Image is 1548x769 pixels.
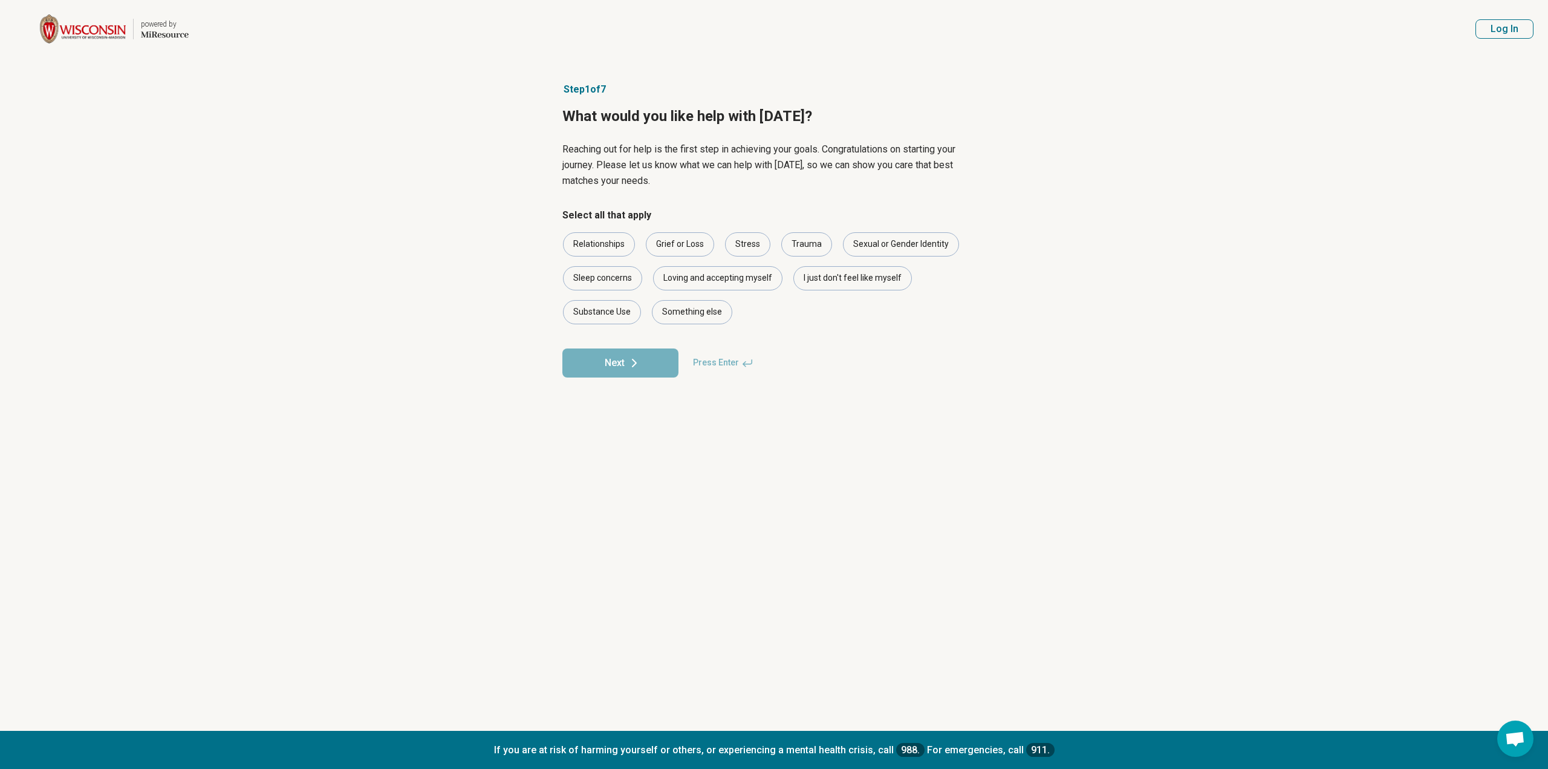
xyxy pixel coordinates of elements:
div: I just don't feel like myself [793,266,912,290]
div: Sleep concerns [563,266,642,290]
div: Something else [652,300,732,324]
button: Log In [1475,19,1533,39]
div: Grief or Loss [646,232,714,257]
button: Next [562,349,678,378]
img: University of Wisconsin-Madison [40,15,126,44]
div: Loving and accepting myself [653,266,782,290]
a: 911. [1026,743,1055,757]
div: Relationships [563,232,635,257]
a: Open chat [1497,721,1533,757]
h1: What would you like help with [DATE]? [562,106,986,127]
a: 988. [896,743,925,757]
div: Stress [725,232,770,257]
legend: Select all that apply [562,208,651,223]
a: University of Wisconsin-Madisonpowered by [15,15,189,44]
p: If you are at risk of harming yourself or others, or experiencing a mental health crisis, call Fo... [12,743,1536,757]
div: powered by [141,19,189,30]
p: Reaching out for help is the first step in achieving your goals. Congratulations on starting your... [562,142,986,189]
p: Step 1 of 7 [562,82,986,97]
span: Press Enter [686,349,761,378]
div: Trauma [781,232,832,257]
div: Sexual or Gender Identity [843,232,959,257]
div: Substance Use [563,300,641,324]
